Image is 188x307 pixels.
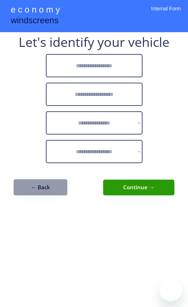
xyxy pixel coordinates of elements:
[151,5,181,21] div: Internal Form
[103,180,174,195] button: Continue →
[19,36,169,49] div: Let's identify your vehicle
[11,4,60,17] div: e c o n o m y
[14,179,67,195] button: ← Back
[159,278,182,301] iframe: Button to launch messaging window
[11,14,58,28] div: windscreens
